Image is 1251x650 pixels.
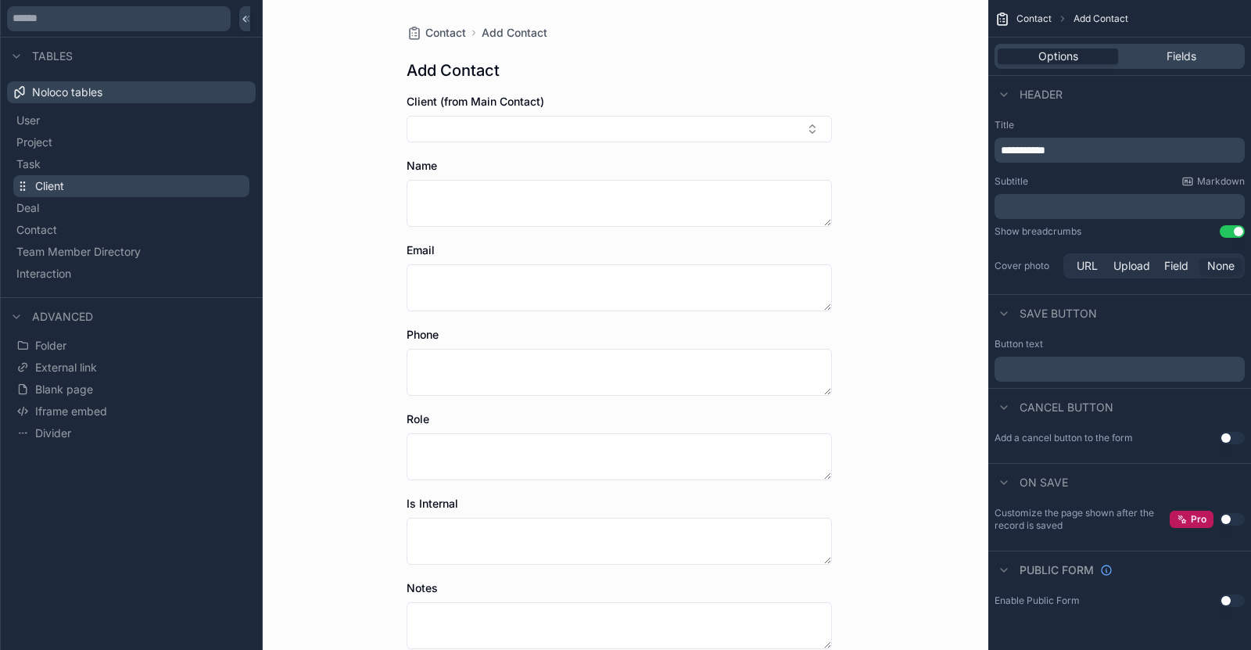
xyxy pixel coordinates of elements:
[13,131,249,153] button: Project
[407,159,437,172] span: Name
[995,594,1080,607] div: Enable Public Form
[35,404,107,419] span: Iframe embed
[16,156,41,172] span: Task
[407,328,439,341] span: Phone
[32,48,73,64] span: Tables
[995,260,1057,272] label: Cover photo
[13,219,249,241] button: Contact
[995,357,1245,382] div: scrollable content
[995,175,1028,188] label: Subtitle
[13,400,249,422] button: Iframe embed
[35,178,64,194] span: Client
[1113,258,1150,274] span: Upload
[35,426,71,441] span: Divider
[425,25,466,41] span: Contact
[407,116,832,142] button: Select Button
[13,379,249,400] button: Blank page
[35,338,66,354] span: Folder
[35,360,97,375] span: External link
[995,194,1245,219] div: scrollable content
[1020,87,1063,102] span: Header
[1020,306,1097,321] span: Save button
[995,338,1043,350] label: Button text
[995,119,1245,131] label: Title
[16,266,71,282] span: Interaction
[32,309,93,325] span: Advanced
[407,581,438,594] span: Notes
[1016,13,1052,25] span: Contact
[1020,475,1068,490] span: On save
[995,432,1133,444] label: Add a cancel button to the form
[995,507,1170,532] label: Customize the page shown after the record is saved
[1077,258,1098,274] span: URL
[995,225,1081,238] div: Show breadcrumbs
[1074,13,1128,25] span: Add Contact
[1191,513,1206,526] span: Pro
[13,175,249,197] button: Client
[13,335,249,357] button: Folder
[16,135,52,150] span: Project
[13,263,249,285] button: Interaction
[407,412,429,426] span: Role
[407,497,458,510] span: Is Internal
[1020,562,1094,578] span: Public form
[1038,48,1078,64] span: Options
[407,243,435,257] span: Email
[1020,400,1113,415] span: Cancel button
[1167,48,1196,64] span: Fields
[1207,258,1235,274] span: None
[1164,258,1188,274] span: Field
[13,110,249,131] button: User
[16,222,57,238] span: Contact
[13,197,249,219] button: Deal
[32,84,102,100] span: Noloco tables
[16,244,141,260] span: Team Member Directory
[995,138,1245,163] div: scrollable content
[407,59,500,81] h1: Add Contact
[1181,175,1245,188] a: Markdown
[35,382,93,397] span: Blank page
[407,25,466,41] a: Contact
[13,357,249,379] button: External link
[13,422,249,444] button: Divider
[482,25,547,41] a: Add Contact
[13,153,249,175] button: Task
[16,200,39,216] span: Deal
[407,95,544,108] span: Client (from Main Contact)
[13,241,249,263] button: Team Member Directory
[1197,175,1245,188] span: Markdown
[16,113,40,128] span: User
